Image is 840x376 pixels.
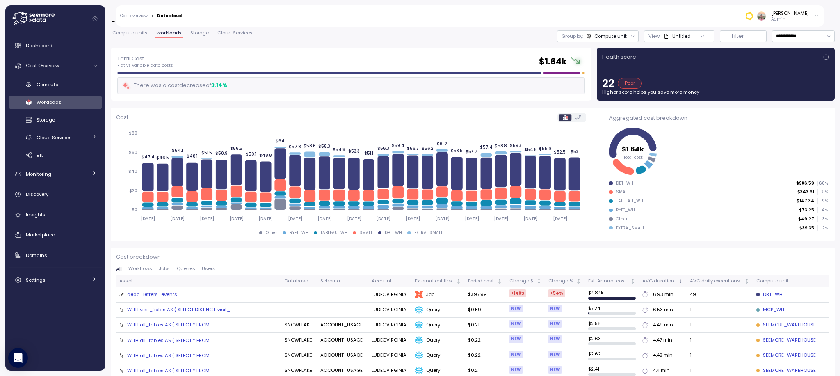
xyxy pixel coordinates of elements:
[368,348,412,363] td: LUDEOVIRGINIA
[186,154,197,159] tspan: $48.1
[536,278,542,284] div: Not sorted
[799,207,814,213] p: $73.25
[116,253,829,261] p: Cost breakdown
[509,335,523,343] div: NEW
[288,216,302,221] tspan: [DATE]
[523,216,538,221] tspan: [DATE]
[653,291,673,298] div: 6.93 min
[37,117,55,123] span: Storage
[317,348,368,363] td: ACCOUNT_USAGE
[771,10,809,16] div: [PERSON_NAME]
[509,277,535,285] div: Change $
[411,275,465,287] th: External entitiesNot sorted
[37,134,72,141] span: Cloud Services
[509,366,523,374] div: NEW
[799,225,814,231] p: $39.35
[818,225,828,231] p: 2 %
[797,198,814,204] p: $147.34
[9,113,102,127] a: Storage
[818,181,828,186] p: 60 %
[156,31,182,35] span: Workloads
[818,189,828,195] p: 21 %
[618,78,642,89] div: Poor
[642,277,676,285] div: AVG duration
[548,305,562,312] div: NEW
[141,216,155,221] tspan: [DATE]
[392,143,404,148] tspan: $59.4
[202,266,215,271] span: Users
[127,291,177,298] div: dead_letters_events
[653,306,673,314] div: 6.53 min
[756,321,816,329] a: SEEMORE_WAREHOUSE
[37,152,43,158] span: ETL
[548,277,575,285] div: Change %
[585,333,639,348] td: $ 2.63
[756,367,816,374] div: SEEMORE_WAREHOUSE
[757,11,766,20] img: ACg8ocKtgDyIcVJvXMapMHOpoaPa_K8-NdUkanAARjT4z4hMWza8bHg=s96-c
[359,230,373,236] div: SMALL
[756,352,816,359] div: SEEMORE_WAREHOUSE
[317,333,368,348] td: ACCOUNT_USAGE
[415,351,461,360] div: Query
[494,216,508,221] tspan: [DATE]
[289,144,301,150] tspan: $57.8
[509,320,523,328] div: NEW
[510,143,522,148] tspan: $59.3
[639,275,687,287] th: AVG durationSorted descending
[129,131,137,136] tspan: $80
[466,149,477,155] tspan: $52.7
[690,277,743,285] div: AVG daily executions
[211,81,227,89] div: 3.14 %
[720,30,767,42] button: Filter
[594,33,627,39] div: Compute unit
[376,216,390,221] tspan: [DATE]
[129,150,137,155] tspan: $60
[415,277,455,285] div: External entities
[588,277,629,285] div: Est. Annual cost
[9,272,102,288] a: Settings
[653,367,670,374] div: 4.4 min
[9,227,102,243] a: Marketplace
[435,216,450,221] tspan: [DATE]
[796,181,814,186] p: $986.59
[497,278,502,284] div: Not sorted
[602,78,614,89] p: 22
[616,216,628,222] div: Other
[117,55,173,63] p: Total Cost
[756,277,819,285] div: Compute unit
[745,11,753,20] img: 674ed23b375e5a52cb36cc49.PNG
[653,337,672,344] div: 4.47 min
[678,278,683,284] div: Sorted descending
[317,216,332,221] tspan: [DATE]
[215,151,228,156] tspan: $50.9
[414,230,443,236] div: EXTRA_SMALL
[230,146,242,151] tspan: $56.5
[281,348,317,363] td: SNOWFLAKE
[818,216,828,222] p: 3 %
[585,318,639,333] td: $ 2.58
[554,149,566,155] tspan: $52.5
[9,247,102,264] a: Domains
[266,230,277,236] div: Other
[8,348,28,368] div: Open Intercom Messenger
[364,151,373,156] tspan: $51.1
[415,367,461,375] div: Query
[732,32,744,40] p: Filter
[117,63,173,69] p: Flat vs variable data costs
[201,151,212,156] tspan: $51.5
[602,89,829,95] p: Higher score helps you save more money
[756,291,783,298] div: DBT_WH
[368,318,412,333] td: LUDEOVIRGINIA
[524,147,536,153] tspan: $54.8
[653,321,673,329] div: 4.49 min
[229,216,243,221] tspan: [DATE]
[112,31,148,35] span: Compute units
[456,278,461,284] div: Not sorted
[468,277,495,285] div: Period cost
[377,146,389,151] tspan: $56.3
[151,14,154,19] div: >
[258,216,273,221] tspan: [DATE]
[119,277,278,285] div: Asset
[406,146,418,151] tspan: $56.3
